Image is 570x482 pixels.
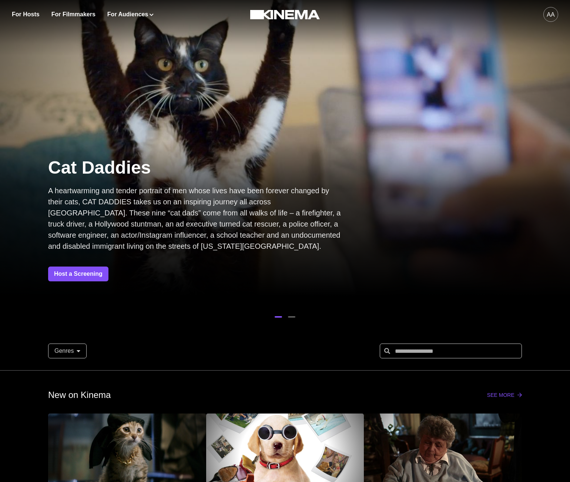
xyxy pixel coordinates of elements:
button: Genres [48,344,87,358]
button: For Audiences [107,10,154,19]
a: Host a Screening [48,267,108,281]
a: See more [487,392,522,398]
div: aa [547,10,554,19]
p: New on Kinema [48,388,111,402]
a: For Filmmakers [51,10,95,19]
p: Cat Daddies [48,156,344,179]
a: For Hosts [12,10,40,19]
p: A heartwarming and tender portrait of men whose lives have been forever changed by their cats, CA... [48,185,344,252]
